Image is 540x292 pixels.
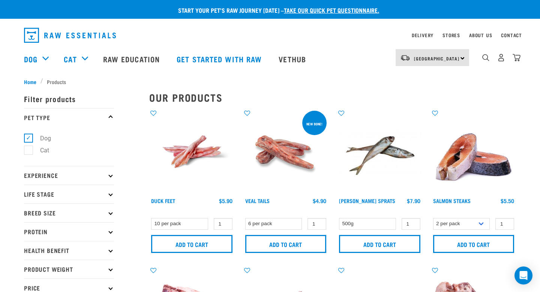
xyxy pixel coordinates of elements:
a: Contact [501,34,522,36]
a: Delivery [412,34,433,36]
img: home-icon@2x.png [513,54,520,62]
p: Protein [24,222,114,241]
a: Cat [64,53,76,65]
img: Raw Essentials Duck Feet Raw Meaty Bones For Dogs [149,109,234,194]
label: Dog [28,134,54,143]
p: Health Benefit [24,241,114,260]
nav: dropdown navigation [18,25,522,46]
a: [PERSON_NAME] Sprats [339,199,395,202]
input: Add to cart [433,235,514,253]
span: Home [24,78,36,86]
p: Experience [24,166,114,185]
input: 1 [402,218,420,230]
a: About Us [469,34,492,36]
a: Vethub [271,44,315,74]
img: Veal Tails [243,109,328,194]
label: Cat [28,146,52,155]
a: Duck Feet [151,199,175,202]
nav: breadcrumbs [24,78,516,86]
a: Raw Education [96,44,169,74]
img: 1148 Salmon Steaks 01 [431,109,516,194]
a: Home [24,78,40,86]
p: Pet Type [24,108,114,127]
a: Salmon Steaks [433,199,471,202]
h2: Our Products [149,92,516,103]
span: [GEOGRAPHIC_DATA] [414,57,459,60]
img: Jack Mackarel Sparts Raw Fish For Dogs [337,109,422,194]
div: $5.90 [219,198,232,204]
a: take our quick pet questionnaire. [284,8,379,12]
div: $4.90 [313,198,326,204]
input: Add to cart [245,235,327,253]
p: Life Stage [24,185,114,203]
p: Product Weight [24,260,114,278]
img: home-icon-1@2x.png [482,54,489,61]
img: Raw Essentials Logo [24,28,116,43]
img: user.png [497,54,505,62]
a: Dog [24,53,37,65]
img: van-moving.png [400,54,410,61]
div: Open Intercom Messenger [514,266,532,284]
p: Breed Size [24,203,114,222]
a: Stores [442,34,460,36]
a: Get started with Raw [169,44,271,74]
div: $5.50 [501,198,514,204]
input: 1 [214,218,232,230]
div: $7.90 [407,198,420,204]
a: Veal Tails [245,199,270,202]
input: Add to cart [151,235,232,253]
input: Add to cart [339,235,420,253]
div: New bone! [303,118,326,129]
input: 1 [307,218,326,230]
p: Filter products [24,89,114,108]
input: 1 [495,218,514,230]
